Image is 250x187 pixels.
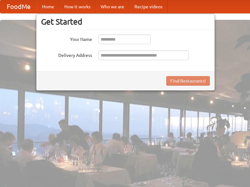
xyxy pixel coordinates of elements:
[37,0,59,13] a: Home
[166,76,210,86] button: Find Restaurants!
[41,17,210,27] h3: Get Started
[96,0,129,13] a: Who we are
[129,0,168,13] a: Recipe videos
[41,51,92,58] label: Delivery Address
[0,0,37,13] a: FoodMe
[59,0,96,13] a: How it works
[41,35,92,43] label: Your Name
